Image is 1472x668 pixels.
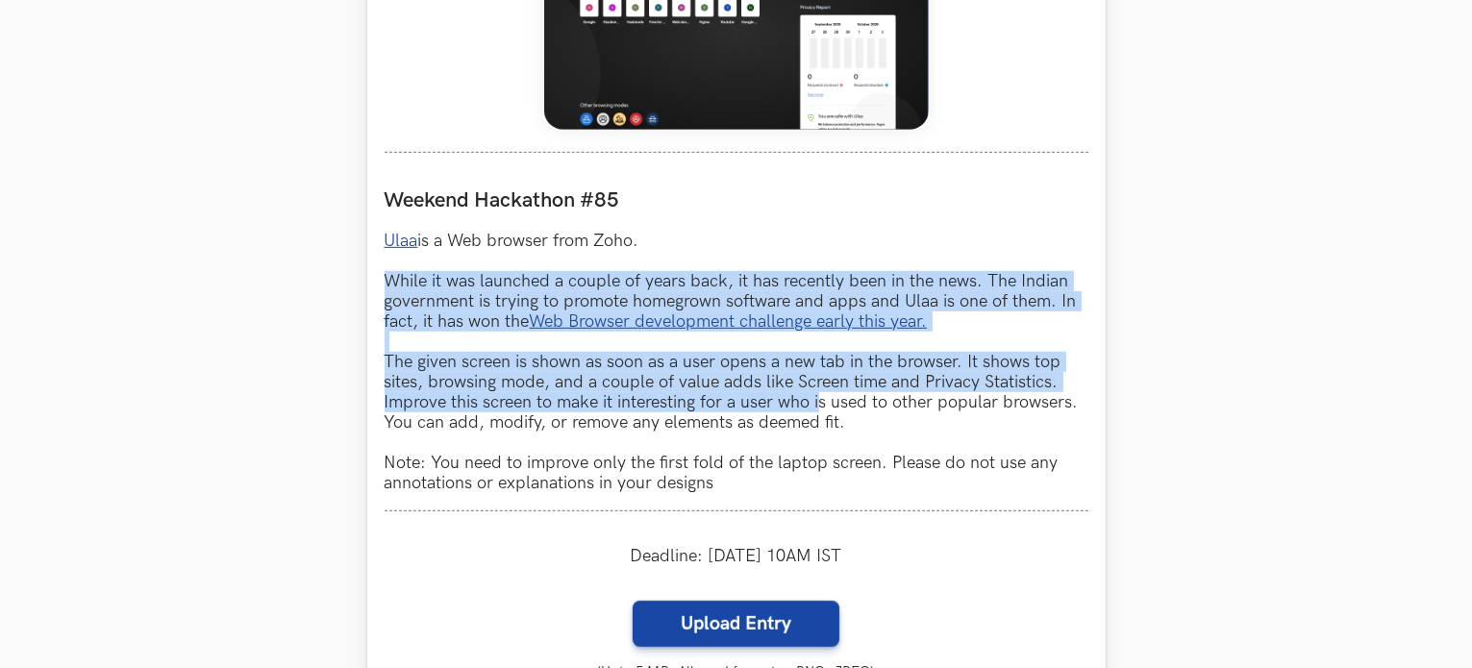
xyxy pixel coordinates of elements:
a: Ulaa [385,231,418,251]
label: Upload Entry [633,601,839,647]
div: Deadline: [DATE] 10AM IST [385,529,1088,583]
label: Weekend Hackathon #85 [385,187,1088,213]
p: is a Web browser from Zoho. While it was launched a couple of years back, it has recently been in... [385,231,1088,493]
a: Web Browser development challenge early this year. [530,311,928,332]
